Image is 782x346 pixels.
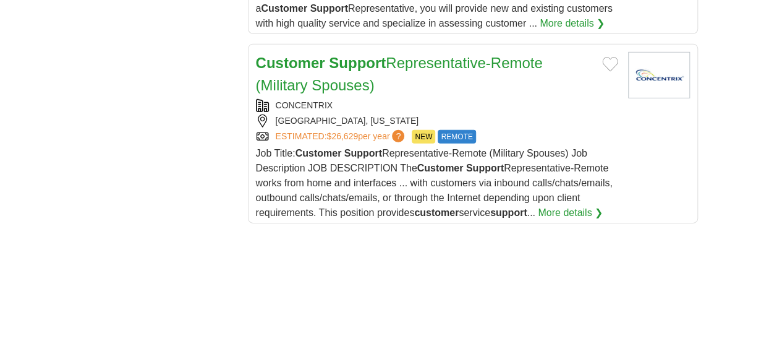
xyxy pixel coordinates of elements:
strong: Support [310,3,348,14]
strong: Customer [295,148,342,158]
img: Concentrix logo [628,52,690,98]
div: [GEOGRAPHIC_DATA], [US_STATE] [256,115,618,128]
button: Add to favorite jobs [602,57,618,72]
strong: Customer [256,54,325,71]
a: More details ❯ [540,16,605,31]
strong: Customer [417,163,464,173]
span: $26,629 [326,131,358,141]
span: NEW [412,130,435,144]
span: ? [392,130,404,142]
strong: Customer [261,3,307,14]
a: More details ❯ [538,205,603,220]
a: ESTIMATED:$26,629per year? [276,130,407,144]
strong: customer [414,207,459,218]
strong: Support [329,54,386,71]
a: CONCENTRIX [276,100,333,110]
strong: Support [344,148,382,158]
strong: Support [466,163,504,173]
a: Customer SupportRepresentative-Remote (Military Spouses) [256,54,543,93]
strong: support [490,207,527,218]
span: Job Title: Representative-Remote (Military Spouses) Job Description JOB DESCRIPTION The Represent... [256,148,613,218]
span: REMOTE [438,130,475,144]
